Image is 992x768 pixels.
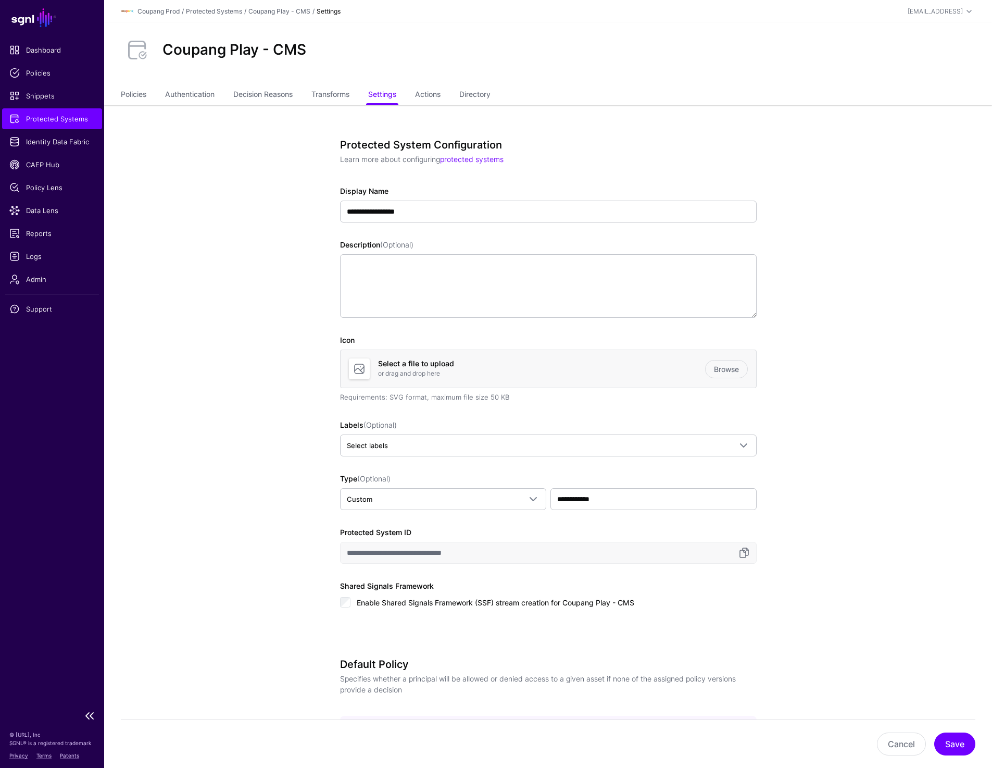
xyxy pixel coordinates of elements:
[340,139,748,151] h3: Protected System Configuration
[165,85,215,105] a: Authentication
[180,7,186,16] div: /
[242,7,248,16] div: /
[9,68,95,78] span: Policies
[9,137,95,147] span: Identity Data Fabric
[459,85,491,105] a: Directory
[2,63,102,83] a: Policies
[9,304,95,314] span: Support
[357,598,634,607] span: Enable Shared Signals Framework (SSF) stream creation for Coupang Play - CMS
[9,91,95,101] span: Snippets
[317,7,341,15] strong: Settings
[340,658,748,671] h3: Default Policy
[9,45,95,55] span: Dashboard
[9,730,95,739] p: © [URL], Inc
[340,239,413,250] label: Description
[311,85,349,105] a: Transforms
[340,419,397,430] label: Labels
[908,7,963,16] div: [EMAIL_ADDRESS]
[2,223,102,244] a: Reports
[233,85,293,105] a: Decision Reasons
[36,752,52,759] a: Terms
[380,240,413,249] span: (Optional)
[137,7,180,15] a: Coupang Prod
[357,474,391,483] span: (Optional)
[9,159,95,170] span: CAEP Hub
[6,6,98,29] a: SGNL
[340,473,391,484] label: Type
[934,733,975,755] button: Save
[2,246,102,267] a: Logs
[2,269,102,290] a: Admin
[340,673,748,695] p: Specifies whether a principal will be allowed or denied access to a given asset if none of the as...
[347,495,372,503] span: Custom
[2,154,102,175] a: CAEP Hub
[9,752,28,759] a: Privacy
[9,182,95,193] span: Policy Lens
[9,251,95,262] span: Logs
[2,177,102,198] a: Policy Lens
[310,7,317,16] div: /
[340,580,434,591] label: Shared Signals Framework
[705,360,748,378] a: Browse
[121,5,133,18] img: svg+xml;base64,PHN2ZyBpZD0iTG9nbyIgeG1sbnM9Imh0dHA6Ly93d3cudzMub3JnLzIwMDAvc3ZnIiB3aWR0aD0iMTIxLj...
[9,274,95,284] span: Admin
[2,108,102,129] a: Protected Systems
[368,85,396,105] a: Settings
[2,131,102,152] a: Identity Data Fabric
[2,200,102,221] a: Data Lens
[2,40,102,60] a: Dashboard
[162,41,306,59] h2: Coupang Play - CMS
[415,85,441,105] a: Actions
[248,7,310,15] a: Coupang Play - CMS
[340,154,748,165] p: Learn more about configuring
[340,185,388,196] label: Display Name
[2,85,102,106] a: Snippets
[9,205,95,216] span: Data Lens
[340,527,411,538] label: Protected System ID
[186,7,242,15] a: Protected Systems
[60,752,79,759] a: Patents
[340,335,355,345] label: Icon
[378,369,705,378] p: or drag and drop here
[340,392,757,403] div: Requirements: SVG format, maximum file size 50 KB
[378,360,705,368] h4: Select a file to upload
[9,114,95,124] span: Protected Systems
[877,733,926,755] button: Cancel
[121,85,146,105] a: Policies
[347,441,388,450] span: Select labels
[9,228,95,239] span: Reports
[440,155,504,164] a: protected systems
[9,739,95,747] p: SGNL® is a registered trademark
[363,420,397,429] span: (Optional)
